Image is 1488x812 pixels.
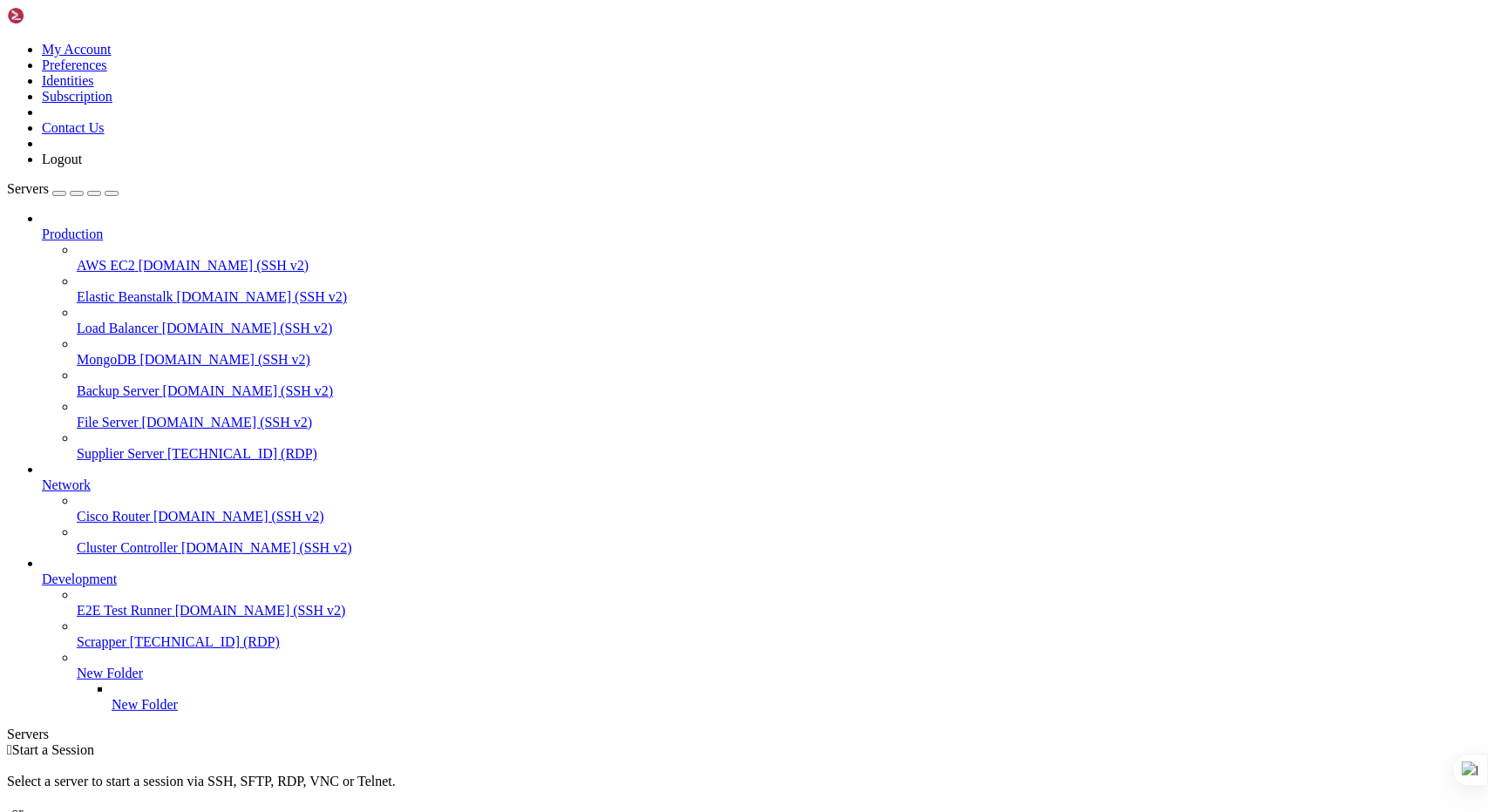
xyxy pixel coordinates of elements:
li: New Folder [77,650,1481,713]
li: MongoDB [DOMAIN_NAME] (SSH v2) [77,336,1481,368]
span: E2E Test Runner [77,603,172,618]
li: AWS EC2 [DOMAIN_NAME] (SSH v2) [77,242,1481,274]
li: File Server [DOMAIN_NAME] (SSH v2) [77,399,1481,430]
span: MongoDB [77,352,136,367]
span: [TECHNICAL_ID] (RDP) [167,446,317,461]
li: Network [42,462,1481,556]
a: Elastic Beanstalk [DOMAIN_NAME] (SSH v2) [77,289,1481,305]
a: New Folder [112,697,1481,713]
span: Elastic Beanstalk [77,289,173,304]
a: Cisco Router [DOMAIN_NAME] (SSH v2) [77,509,1481,524]
span: Backup Server [77,383,160,398]
span:  [7,742,12,757]
img: Shellngn [7,7,107,24]
li: Cluster Controller [DOMAIN_NAME] (SSH v2) [77,524,1481,556]
a: File Server [DOMAIN_NAME] (SSH v2) [77,415,1481,430]
a: Scrapper [TECHNICAL_ID] (RDP) [77,634,1481,650]
span: [DOMAIN_NAME] (SSH v2) [177,289,348,304]
a: E2E Test Runner [DOMAIN_NAME] (SSH v2) [77,603,1481,619]
li: Backup Server [DOMAIN_NAME] (SSH v2) [77,368,1481,399]
span: Cluster Controller [77,540,178,555]
span: [DOMAIN_NAME] (SSH v2) [162,321,333,335]
span: [DOMAIN_NAME] (SSH v2) [153,509,324,524]
span: [DOMAIN_NAME] (SSH v2) [181,540,352,555]
a: Subscription [42,89,112,104]
a: MongoDB [DOMAIN_NAME] (SSH v2) [77,352,1481,368]
li: Scrapper [TECHNICAL_ID] (RDP) [77,619,1481,650]
a: Cluster Controller [DOMAIN_NAME] (SSH v2) [77,540,1481,556]
span: Start a Session [12,742,94,757]
a: My Account [42,42,112,57]
span: New Folder [77,666,143,680]
a: Load Balancer [DOMAIN_NAME] (SSH v2) [77,321,1481,336]
span: Network [42,477,91,492]
span: [DOMAIN_NAME] (SSH v2) [142,415,313,430]
a: Preferences [42,58,107,72]
li: Production [42,211,1481,462]
span: [DOMAIN_NAME] (SSH v2) [163,383,334,398]
li: E2E Test Runner [DOMAIN_NAME] (SSH v2) [77,587,1481,619]
div: Servers [7,727,1481,742]
span: [DOMAIN_NAME] (SSH v2) [175,603,346,618]
li: Development [42,556,1481,713]
li: Load Balancer [DOMAIN_NAME] (SSH v2) [77,305,1481,336]
span: Development [42,572,117,586]
li: New Folder [112,681,1481,713]
a: Production [42,227,1481,242]
span: [DOMAIN_NAME] (SSH v2) [139,352,310,367]
a: Supplier Server [TECHNICAL_ID] (RDP) [77,446,1481,462]
span: Supplier Server [77,446,164,461]
a: Network [42,477,1481,493]
li: Elastic Beanstalk [DOMAIN_NAME] (SSH v2) [77,274,1481,305]
a: New Folder [77,666,1481,681]
span: New Folder [112,697,178,712]
a: Backup Server [DOMAIN_NAME] (SSH v2) [77,383,1481,399]
a: Contact Us [42,120,105,135]
span: Servers [7,181,49,196]
span: AWS EC2 [77,258,135,273]
li: Supplier Server [TECHNICAL_ID] (RDP) [77,430,1481,462]
a: AWS EC2 [DOMAIN_NAME] (SSH v2) [77,258,1481,274]
span: File Server [77,415,139,430]
li: Cisco Router [DOMAIN_NAME] (SSH v2) [77,493,1481,524]
a: Servers [7,181,119,196]
span: Cisco Router [77,509,150,524]
a: Logout [42,152,82,166]
a: Development [42,572,1481,587]
a: Identities [42,73,94,88]
span: Load Balancer [77,321,159,335]
span: Scrapper [77,634,126,649]
span: [TECHNICAL_ID] (RDP) [130,634,280,649]
span: Production [42,227,103,241]
span: [DOMAIN_NAME] (SSH v2) [139,258,309,273]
